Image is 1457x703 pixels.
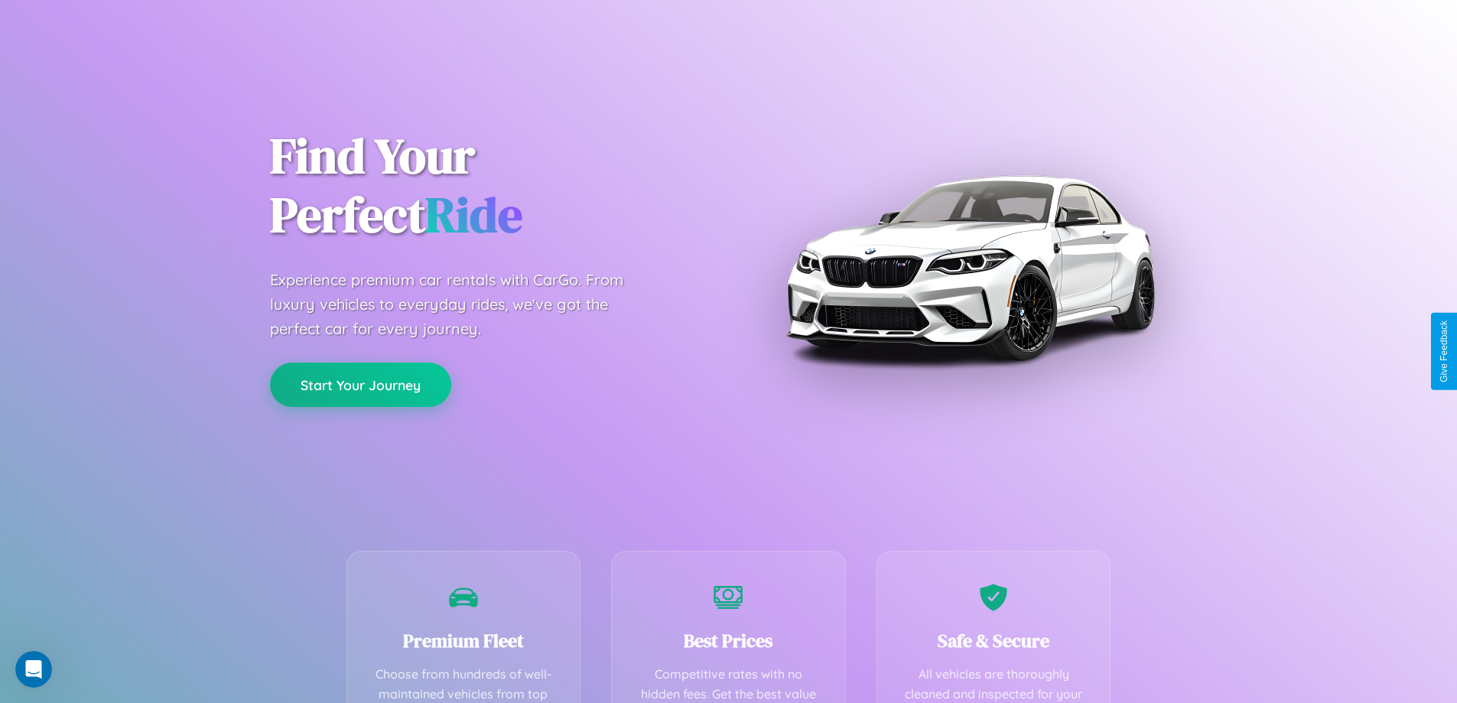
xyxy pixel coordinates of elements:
h3: Best Prices [635,628,822,653]
img: Premium BMW car rental vehicle [779,76,1161,459]
h1: Find Your Perfect [270,127,706,245]
iframe: Intercom live chat [15,651,52,688]
h3: Premium Fleet [370,628,558,653]
div: Give Feedback [1439,321,1449,382]
span: Ride [425,181,522,248]
h3: Safe & Secure [900,628,1088,653]
button: Start Your Journey [270,363,451,407]
p: Experience premium car rentals with CarGo. From luxury vehicles to everyday rides, we've got the ... [270,268,652,341]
